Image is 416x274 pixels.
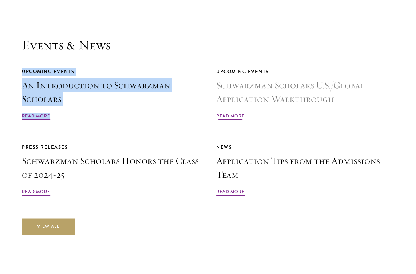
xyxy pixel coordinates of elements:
div: Upcoming Events [22,68,200,76]
div: Upcoming Events [216,68,394,76]
a: Upcoming Events An Introduction to Schwarzman Scholars Read More [22,68,200,121]
span: Read More [22,188,50,197]
a: News Application Tips from the Admissions Team Read More [216,143,394,197]
h3: An Introduction to Schwarzman Scholars [22,78,200,106]
h3: Application Tips from the Admissions Team [216,154,394,182]
span: Read More [216,188,245,197]
div: News [216,143,394,151]
span: Read More [216,113,245,121]
h3: Schwarzman Scholars U.S./Global Application Walkthrough [216,78,394,106]
span: Read More [22,113,50,121]
h2: Events & News [22,37,394,53]
div: Press Releases [22,143,200,151]
a: Upcoming Events Schwarzman Scholars U.S./Global Application Walkthrough Read More [216,68,394,121]
a: View All [22,219,75,235]
h3: Schwarzman Scholars Honors the Class of 2024-25 [22,154,200,182]
a: Press Releases Schwarzman Scholars Honors the Class of 2024-25 Read More [22,143,200,197]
